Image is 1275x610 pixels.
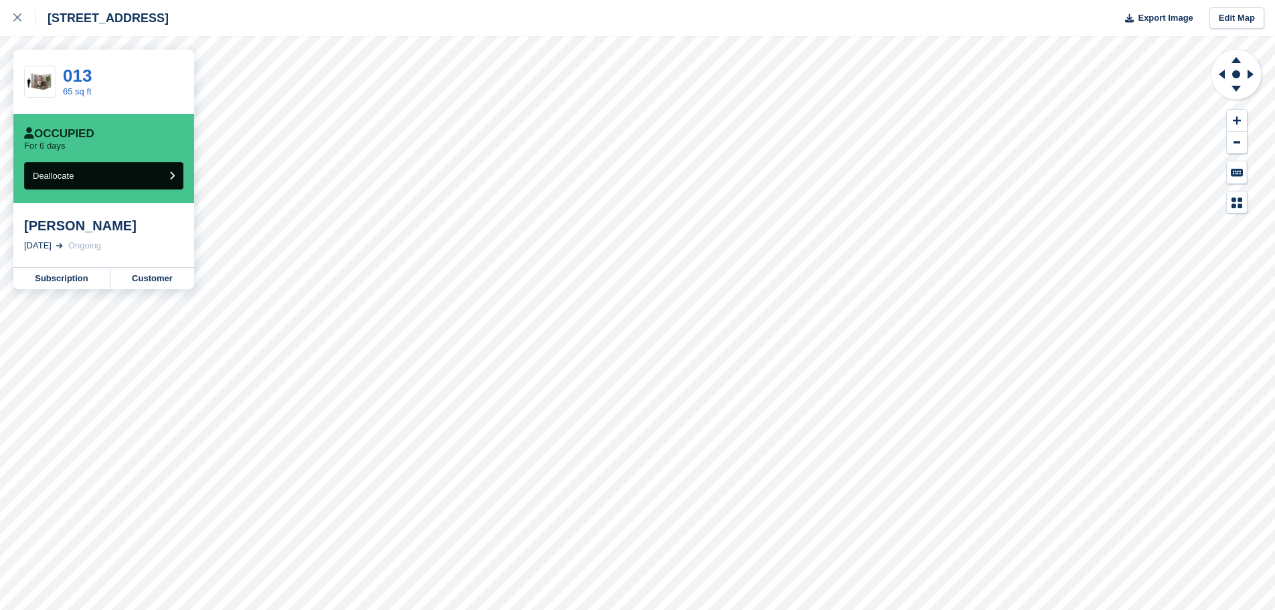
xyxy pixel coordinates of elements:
[24,162,183,189] button: Deallocate
[63,66,92,86] a: 013
[110,268,194,289] a: Customer
[1227,110,1247,132] button: Zoom In
[1227,132,1247,154] button: Zoom Out
[1209,7,1264,29] a: Edit Map
[35,10,169,26] div: [STREET_ADDRESS]
[24,127,94,141] div: Occupied
[1138,11,1193,25] span: Export Image
[1227,161,1247,183] button: Keyboard Shortcuts
[68,239,101,252] div: Ongoing
[24,141,65,151] p: For 6 days
[13,268,110,289] a: Subscription
[56,243,63,248] img: arrow-right-light-icn-cde0832a797a2874e46488d9cf13f60e5c3a73dbe684e267c42b8395dfbc2abf.svg
[33,171,74,181] span: Deallocate
[1227,192,1247,214] button: Map Legend
[25,70,56,94] img: 64-sqft-unit.jpg
[1117,7,1193,29] button: Export Image
[24,218,183,234] div: [PERSON_NAME]
[63,86,92,96] a: 65 sq ft
[24,239,52,252] div: [DATE]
